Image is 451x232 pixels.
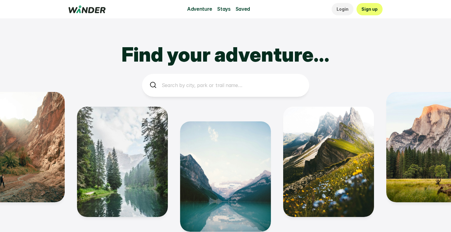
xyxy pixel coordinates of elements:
[162,82,302,89] p: Search by city, park or trail name…
[357,3,383,15] a: Sign up
[361,6,378,13] p: Sign up
[337,6,349,13] p: Login
[142,74,309,97] a: Search by city, park or trail name…
[23,43,429,67] h1: Find your adventure…
[332,3,353,15] a: Login
[236,5,250,13] p: Saved
[187,5,212,13] p: Adventure
[217,5,230,13] p: Stays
